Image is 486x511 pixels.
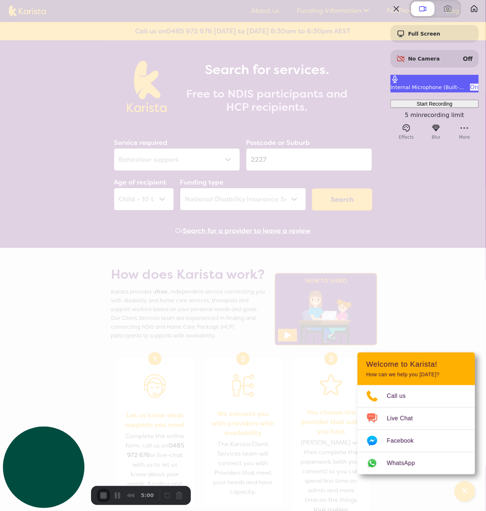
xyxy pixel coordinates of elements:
[358,452,475,474] a: Web link opens in a new tab.
[358,385,475,474] ul: Choose channel
[387,413,422,424] span: Live Chat
[366,360,466,369] h2: Welcome to Karista!
[387,435,422,446] span: Facebook
[387,458,424,469] span: WhatsApp
[358,353,475,474] div: Channel Menu
[366,372,466,378] p: How can we help you [DATE]?
[387,391,415,402] span: Call us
